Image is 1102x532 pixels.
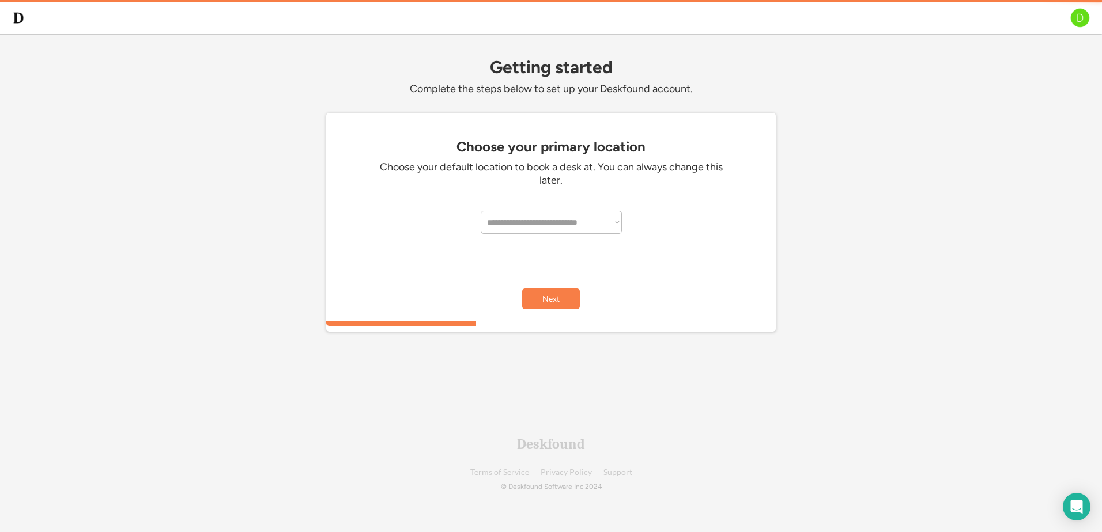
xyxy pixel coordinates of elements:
div: Getting started [326,58,776,77]
button: Next [522,288,580,309]
a: Terms of Service [470,468,529,477]
a: Support [603,468,632,477]
div: Deskfound [517,437,585,451]
div: 33.3333333333333% [329,321,778,326]
div: Choose your default location to book a desk at. You can always change this later. [378,161,724,188]
div: Choose your primary location [332,139,770,155]
div: Open Intercom Messenger [1063,493,1090,520]
img: d-whitebg.png [12,11,25,25]
a: Privacy Policy [541,468,592,477]
div: Complete the steps below to set up your Deskfound account. [326,82,776,96]
img: D.png [1070,7,1090,28]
